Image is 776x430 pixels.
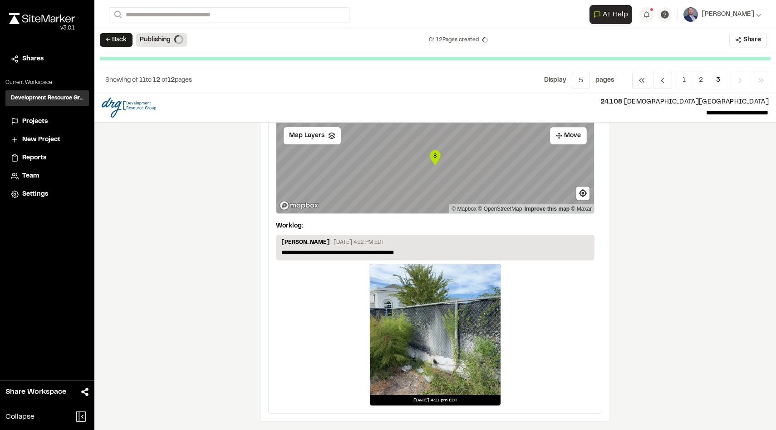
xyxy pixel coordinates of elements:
[22,189,48,199] span: Settings
[22,54,44,64] span: Shares
[436,36,479,44] span: 12 Pages created
[729,33,767,47] button: Share
[452,206,476,212] a: Mapbox
[683,7,761,22] button: [PERSON_NAME]
[276,221,303,231] p: Worklog:
[683,7,698,22] img: User
[102,98,156,118] img: file
[429,36,479,44] p: 0 /
[692,72,710,89] span: 2
[153,78,160,83] span: 12
[571,206,592,212] a: Maxar
[544,75,566,85] p: Display
[428,148,442,167] div: Map marker
[167,78,175,83] span: 12
[589,5,632,24] button: Open AI Assistant
[289,131,324,141] span: Map Layers
[676,72,693,89] span: 1
[109,7,125,22] button: Search
[22,135,60,145] span: New Project
[11,171,83,181] a: Team
[163,97,769,107] p: [DEMOGRAPHIC_DATA][GEOGRAPHIC_DATA]
[600,99,622,105] span: 24.108
[11,189,83,199] a: Settings
[576,187,589,200] button: Find my location
[22,117,48,127] span: Projects
[22,171,39,181] span: Team
[11,94,83,102] h3: Development Resource Group
[136,33,187,47] div: Publishing
[281,238,330,248] p: [PERSON_NAME]
[334,238,384,247] p: [DATE] 4:12 PM EDT
[100,33,133,47] button: ← Back
[702,10,754,20] span: [PERSON_NAME]
[22,153,46,163] span: Reports
[11,135,83,145] a: New Project
[589,5,636,24] div: Open AI Assistant
[279,200,319,211] a: Mapbox logo
[572,72,590,89] button: 5
[105,78,139,83] span: Showing of
[433,152,437,159] text: 8
[11,117,83,127] a: Projects
[370,395,501,405] div: [DATE] 4:11 pm EDT
[369,264,501,406] a: [DATE] 4:11 pm EDT
[276,120,594,213] canvas: Map
[139,78,146,83] span: 11
[603,9,628,20] span: AI Help
[11,54,83,64] a: Shares
[9,24,75,32] div: Oh geez...please don't...
[9,13,75,24] img: rebrand.png
[632,72,771,89] nav: Navigation
[5,79,89,87] p: Current Workspace
[11,153,83,163] a: Reports
[478,206,522,212] a: OpenStreetMap
[5,411,34,422] span: Collapse
[709,72,727,89] span: 3
[595,75,614,85] p: page s
[105,75,192,85] p: to of pages
[5,386,66,397] span: Share Workspace
[550,127,587,144] button: Move
[525,206,570,212] a: Map feedback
